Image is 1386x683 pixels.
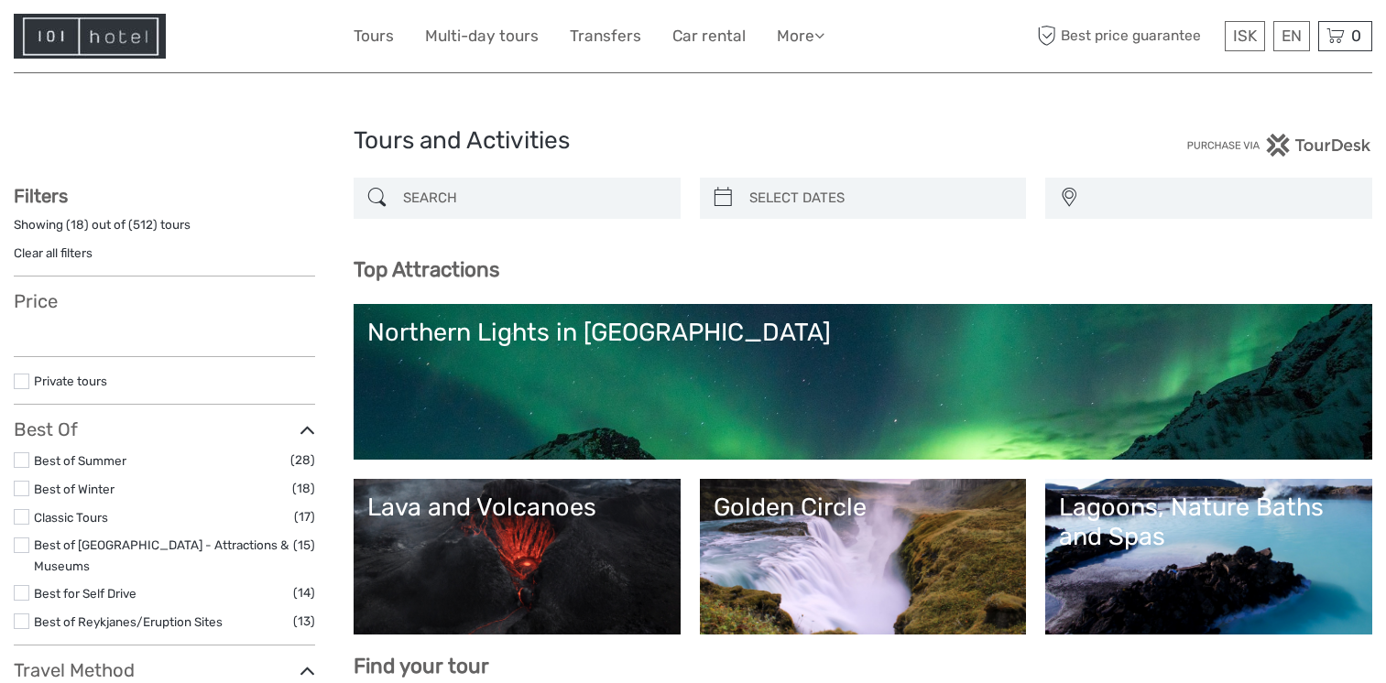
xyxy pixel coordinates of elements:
[396,182,671,214] input: SEARCH
[354,654,489,678] b: Find your tour
[14,245,93,260] a: Clear all filters
[34,614,223,629] a: Best of Reykjanes/Eruption Sites
[1186,134,1372,157] img: PurchaseViaTourDesk.png
[354,257,499,282] b: Top Attractions
[292,478,315,499] span: (18)
[293,582,315,603] span: (14)
[290,450,315,471] span: (28)
[293,535,315,556] span: (15)
[34,374,107,388] a: Private tours
[367,493,667,621] a: Lava and Volcanoes
[14,216,315,244] div: Showing ( ) out of ( ) tours
[34,537,289,573] a: Best of [GEOGRAPHIC_DATA] - Attractions & Museums
[14,14,166,59] img: Hotel Information
[294,506,315,527] span: (17)
[34,482,115,496] a: Best of Winter
[1032,21,1220,51] span: Best price guarantee
[425,23,539,49] a: Multi-day tours
[14,659,315,681] h3: Travel Method
[14,290,315,312] h3: Price
[34,586,136,601] a: Best for Self Drive
[1233,27,1257,45] span: ISK
[14,185,68,207] strong: Filters
[714,493,1013,621] a: Golden Circle
[672,23,746,49] a: Car rental
[367,493,667,522] div: Lava and Volcanoes
[34,453,126,468] a: Best of Summer
[14,418,315,440] h3: Best Of
[133,216,153,233] label: 512
[293,611,315,632] span: (13)
[367,318,1359,347] div: Northern Lights in [GEOGRAPHIC_DATA]
[570,23,641,49] a: Transfers
[354,23,394,49] a: Tours
[71,216,84,233] label: 18
[1273,21,1310,51] div: EN
[714,493,1013,522] div: Golden Circle
[777,23,824,49] a: More
[1059,493,1359,621] a: Lagoons, Nature Baths and Spas
[34,510,108,525] a: Classic Tours
[742,182,1018,214] input: SELECT DATES
[1348,27,1364,45] span: 0
[354,126,1033,156] h1: Tours and Activities
[367,318,1359,446] a: Northern Lights in [GEOGRAPHIC_DATA]
[1059,493,1359,552] div: Lagoons, Nature Baths and Spas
